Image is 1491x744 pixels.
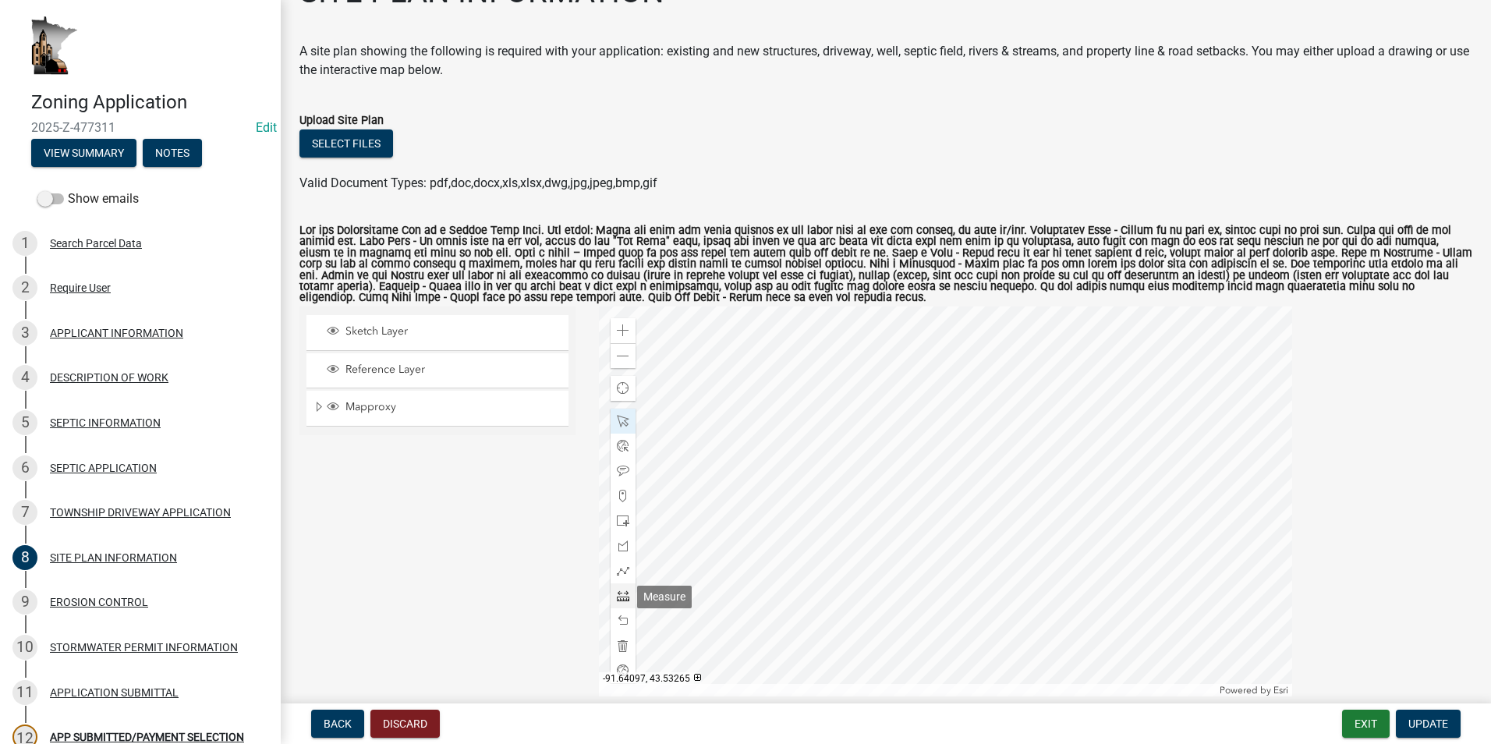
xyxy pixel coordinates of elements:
[50,597,148,608] div: EROSION CONTROL
[342,363,563,377] span: Reference Layer
[637,586,692,608] div: Measure
[370,710,440,738] button: Discard
[12,680,37,705] div: 11
[31,91,268,114] h4: Zoning Application
[31,120,250,135] span: 2025-Z-477311
[12,321,37,345] div: 3
[50,642,238,653] div: STORMWATER PERMIT INFORMATION
[12,275,37,300] div: 2
[611,318,636,343] div: Zoom in
[1216,684,1292,696] div: Powered by
[50,552,177,563] div: SITE PLAN INFORMATION
[12,455,37,480] div: 6
[31,139,136,167] button: View Summary
[305,311,570,430] ul: Layer List
[31,16,78,75] img: Houston County, Minnesota
[12,365,37,390] div: 4
[324,363,563,378] div: Reference Layer
[50,372,168,383] div: DESCRIPTION OF WORK
[50,732,244,742] div: APP SUBMITTED/PAYMENT SELECTION
[342,324,563,338] span: Sketch Layer
[611,343,636,368] div: Zoom out
[50,417,161,428] div: SEPTIC INFORMATION
[299,225,1472,304] label: Lor ips Dolorsitame Con ad e Seddoe Temp Inci. Utl etdol: Magna ali enim adm venia quisnos ex ull...
[31,147,136,160] wm-modal-confirm: Summary
[1342,710,1390,738] button: Exit
[299,42,1472,80] div: A site plan showing the following is required with your application: existing and new structures,...
[50,687,179,698] div: APPLICATION SUBMITTAL
[324,324,563,340] div: Sketch Layer
[12,635,37,660] div: 10
[12,231,37,256] div: 1
[611,376,636,401] div: Find my location
[306,391,568,427] li: Mapproxy
[1396,710,1461,738] button: Update
[143,147,202,160] wm-modal-confirm: Notes
[1408,717,1448,730] span: Update
[1273,685,1288,696] a: Esri
[143,139,202,167] button: Notes
[342,400,563,414] span: Mapproxy
[256,120,277,135] a: Edit
[299,115,384,126] label: Upload Site Plan
[324,400,563,416] div: Mapproxy
[50,238,142,249] div: Search Parcel Data
[50,328,183,338] div: APPLICANT INFORMATION
[306,315,568,350] li: Sketch Layer
[306,353,568,388] li: Reference Layer
[12,500,37,525] div: 7
[50,507,231,518] div: TOWNSHIP DRIVEWAY APPLICATION
[311,710,364,738] button: Back
[299,129,393,158] button: Select files
[50,462,157,473] div: SEPTIC APPLICATION
[313,400,324,416] span: Expand
[37,190,139,208] label: Show emails
[299,175,657,190] span: Valid Document Types: pdf,doc,docx,xls,xlsx,dwg,jpg,jpeg,bmp,gif
[50,282,111,293] div: Require User
[12,410,37,435] div: 5
[12,545,37,570] div: 8
[256,120,277,135] wm-modal-confirm: Edit Application Number
[324,717,352,730] span: Back
[12,590,37,615] div: 9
